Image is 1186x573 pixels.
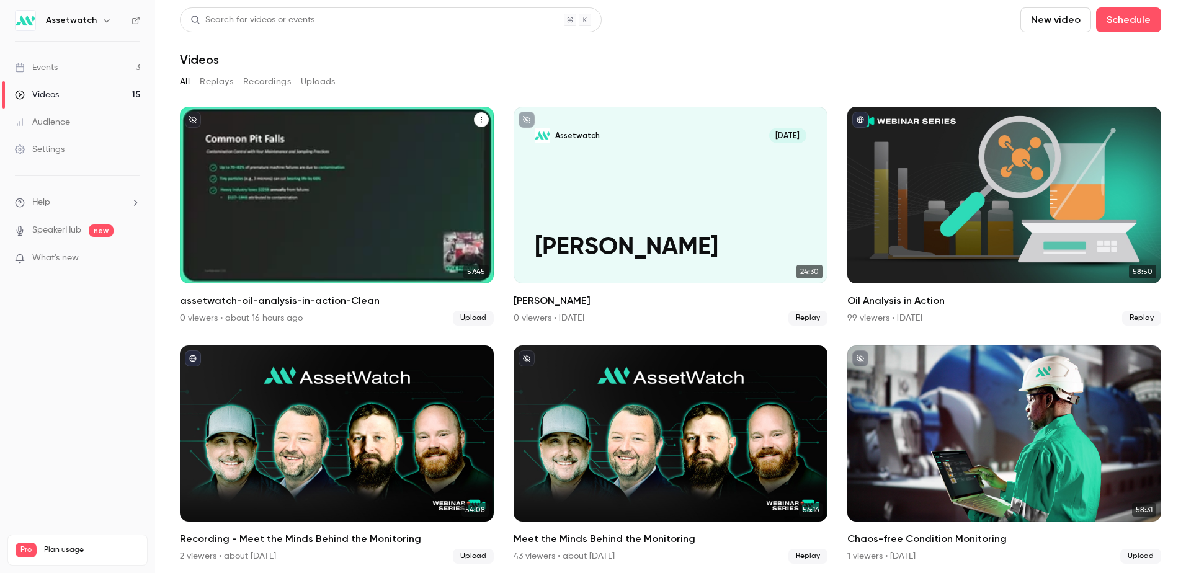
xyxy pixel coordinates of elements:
[32,224,81,237] a: SpeakerHub
[769,128,807,143] span: [DATE]
[514,107,827,326] a: Kyle PrivetteAssetwatch[DATE][PERSON_NAME]24:30[PERSON_NAME]0 viewers • [DATE]Replay
[1129,265,1156,278] span: 58:50
[453,549,494,564] span: Upload
[1096,7,1161,32] button: Schedule
[799,503,823,517] span: 56:16
[15,89,59,101] div: Videos
[180,293,494,308] h2: assetwatch-oil-analysis-in-action-Clean
[180,345,494,564] li: Recording - Meet the Minds Behind the Monitoring
[180,312,303,324] div: 0 viewers • about 16 hours ago
[514,293,827,308] h2: [PERSON_NAME]
[535,128,550,143] img: Kyle Privette
[847,345,1161,564] li: Chaos-free Condition Monitoring
[15,61,58,74] div: Events
[89,224,114,237] span: new
[514,312,584,324] div: 0 viewers • [DATE]
[519,112,535,128] button: unpublished
[519,350,535,366] button: unpublished
[514,345,827,564] a: 56:16Meet the Minds Behind the Monitoring43 viewers • about [DATE]Replay
[180,7,1161,566] section: Videos
[1122,311,1161,326] span: Replay
[852,350,868,366] button: unpublished
[180,550,276,562] div: 2 viewers • about [DATE]
[555,130,600,141] p: Assetwatch
[180,107,494,326] a: 57:45assetwatch-oil-analysis-in-action-Clean0 viewers • about 16 hours agoUpload
[15,196,140,209] li: help-dropdown-opener
[16,543,37,557] span: Pro
[847,550,916,562] div: 1 viewers • [DATE]
[32,252,79,265] span: What's new
[180,107,494,326] li: assetwatch-oil-analysis-in-action-Clean
[847,312,922,324] div: 99 viewers • [DATE]
[788,311,827,326] span: Replay
[453,311,494,326] span: Upload
[185,350,201,366] button: published
[190,14,314,27] div: Search for videos or events
[847,293,1161,308] h2: Oil Analysis in Action
[1132,503,1156,517] span: 58:31
[180,72,190,92] button: All
[301,72,336,92] button: Uploads
[847,107,1161,326] a: 58:50Oil Analysis in Action99 viewers • [DATE]Replay
[180,52,219,67] h1: Videos
[46,14,97,27] h6: Assetwatch
[1020,7,1091,32] button: New video
[461,503,489,517] span: 54:08
[1120,549,1161,564] span: Upload
[200,72,233,92] button: Replays
[243,72,291,92] button: Recordings
[463,265,489,278] span: 57:45
[514,107,827,326] li: Kyle Privette
[180,531,494,546] h2: Recording - Meet the Minds Behind the Monitoring
[796,265,823,278] span: 24:30
[32,196,50,209] span: Help
[16,11,35,30] img: Assetwatch
[852,112,868,128] button: published
[514,345,827,564] li: Meet the Minds Behind the Monitoring
[847,531,1161,546] h2: Chaos-free Condition Monitoring
[185,112,201,128] button: unpublished
[514,531,827,546] h2: Meet the Minds Behind the Monitoring
[180,345,494,564] a: 54:08Recording - Meet the Minds Behind the Monitoring2 viewers • about [DATE]Upload
[514,550,615,562] div: 43 viewers • about [DATE]
[15,143,65,156] div: Settings
[535,234,806,262] p: [PERSON_NAME]
[847,345,1161,564] a: 58:31Chaos-free Condition Monitoring1 viewers • [DATE]Upload
[847,107,1161,326] li: Oil Analysis in Action
[44,545,140,555] span: Plan usage
[788,549,827,564] span: Replay
[15,116,70,128] div: Audience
